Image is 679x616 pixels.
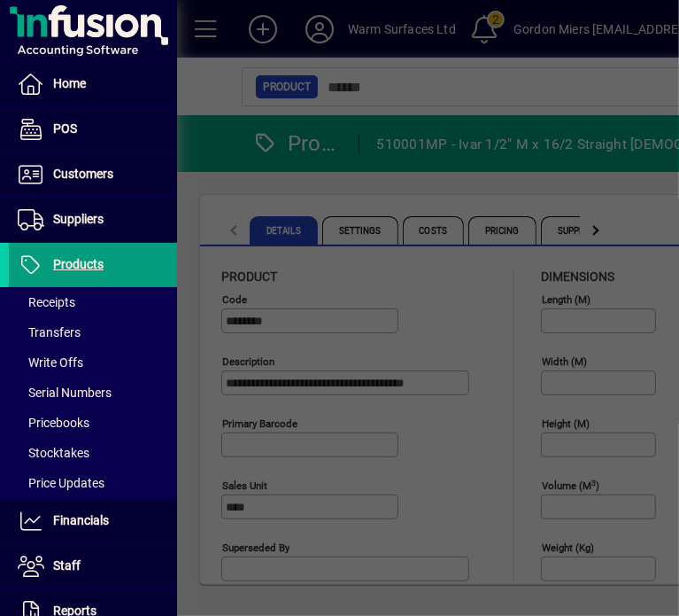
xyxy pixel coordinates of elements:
[53,167,113,181] span: Customers
[9,408,177,438] a: Pricebooks
[9,347,177,378] a: Write Offs
[18,325,81,339] span: Transfers
[53,212,104,226] span: Suppliers
[53,76,86,90] span: Home
[53,558,81,573] span: Staff
[53,257,104,271] span: Products
[9,378,177,408] a: Serial Numbers
[9,438,177,468] a: Stocktakes
[9,152,177,197] a: Customers
[18,476,104,490] span: Price Updates
[53,513,109,527] span: Financials
[53,121,77,136] span: POS
[9,468,177,498] a: Price Updates
[9,317,177,347] a: Transfers
[9,544,177,589] a: Staff
[9,198,177,242] a: Suppliers
[18,355,83,370] span: Write Offs
[9,62,177,106] a: Home
[18,386,112,400] span: Serial Numbers
[18,295,75,309] span: Receipts
[9,499,177,543] a: Financials
[18,446,89,460] span: Stocktakes
[18,416,89,430] span: Pricebooks
[9,107,177,152] a: POS
[9,287,177,317] a: Receipts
